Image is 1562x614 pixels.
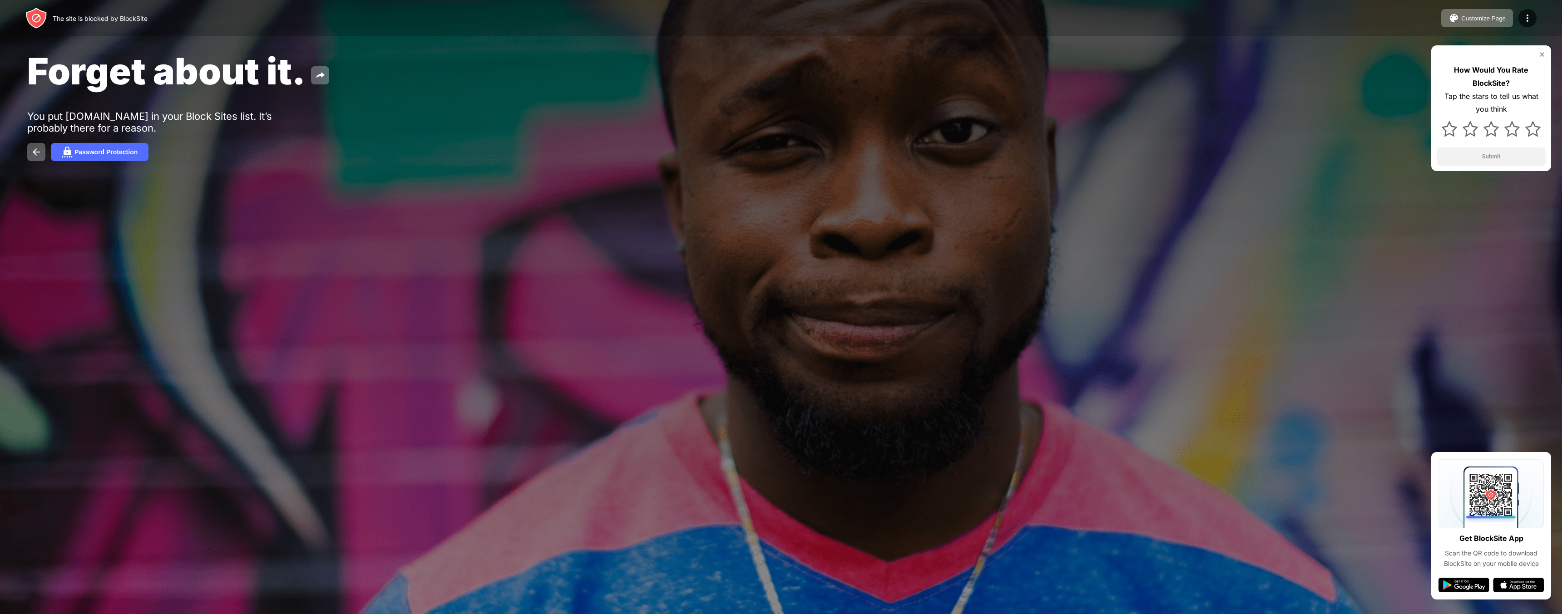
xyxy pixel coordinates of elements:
div: Customize Page [1461,15,1506,22]
span: Forget about it. [27,49,306,93]
button: Password Protection [51,143,148,161]
div: How Would You Rate BlockSite? [1437,64,1546,90]
img: share.svg [315,70,326,81]
img: qrcode.svg [1438,459,1544,528]
img: star.svg [1442,121,1457,137]
img: back.svg [31,147,42,157]
img: star.svg [1483,121,1499,137]
img: google-play.svg [1438,578,1489,592]
div: Scan the QR code to download BlockSite on your mobile device [1438,548,1544,569]
img: app-store.svg [1493,578,1544,592]
div: Tap the stars to tell us what you think [1437,90,1546,116]
img: pallet.svg [1448,13,1459,24]
img: menu-icon.svg [1522,13,1533,24]
img: star.svg [1504,121,1520,137]
img: header-logo.svg [25,7,47,29]
img: password.svg [62,147,73,157]
img: star.svg [1463,121,1478,137]
img: star.svg [1525,121,1541,137]
div: Password Protection [74,148,138,156]
iframe: Banner [27,500,242,604]
button: Submit [1437,147,1546,166]
div: Get BlockSite App [1459,532,1523,545]
div: You put [DOMAIN_NAME] in your Block Sites list. It’s probably there for a reason. [27,110,308,134]
img: rate-us-close.svg [1538,51,1546,58]
button: Customize Page [1441,9,1513,27]
div: The site is blocked by BlockSite [53,15,148,22]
